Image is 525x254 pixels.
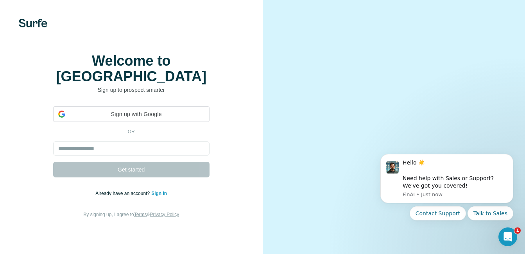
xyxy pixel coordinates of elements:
[53,86,210,94] p: Sign up to prospect smarter
[119,128,144,135] p: or
[150,212,179,217] a: Privacy Policy
[53,53,210,84] h1: Welcome to [GEOGRAPHIC_DATA]
[134,212,147,217] a: Terms
[83,212,179,217] span: By signing up, I agree to &
[95,191,151,196] span: Already have an account?
[19,19,47,27] img: Surfe's logo
[369,144,525,250] iframe: Intercom notifications message
[514,227,521,234] span: 1
[151,191,167,196] a: Sign in
[68,110,204,118] span: Sign up with Google
[53,106,210,122] div: Sign up with Google
[498,227,517,246] iframe: Intercom live chat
